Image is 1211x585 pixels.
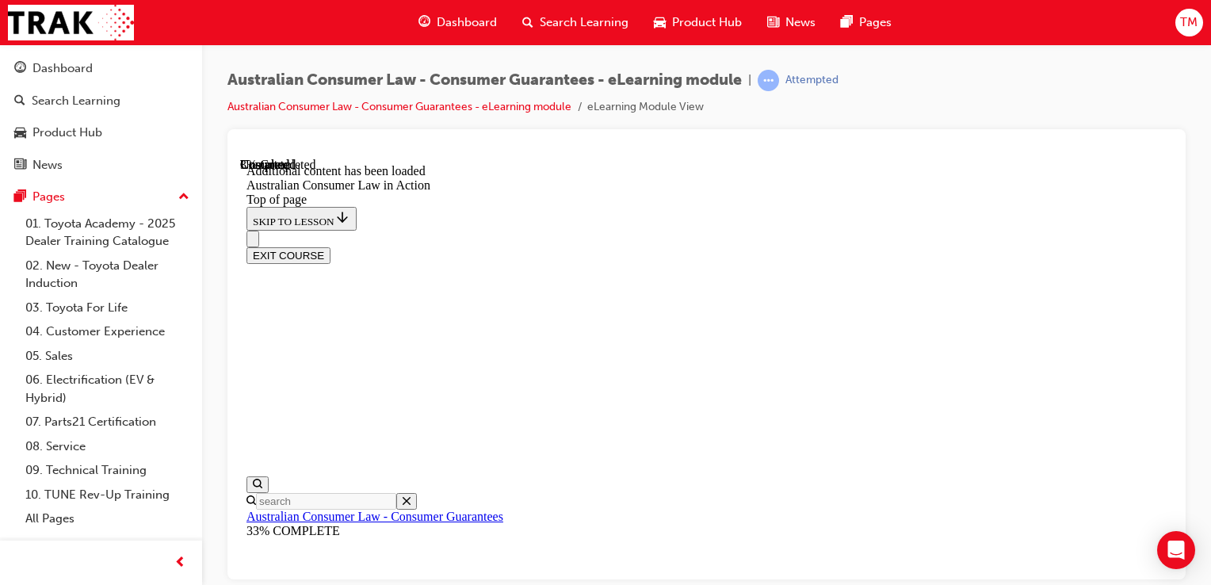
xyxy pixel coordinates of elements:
button: DashboardSearch LearningProduct HubNews [6,51,196,182]
div: Additional content has been loaded [6,6,926,21]
a: pages-iconPages [828,6,904,39]
a: Search Learning [6,86,196,116]
li: eLearning Module View [587,98,704,117]
div: News [32,156,63,174]
input: Search [16,335,156,352]
div: Top of page [6,35,926,49]
span: news-icon [14,159,26,173]
button: Close navigation menu [6,73,19,90]
a: Dashboard [6,54,196,83]
a: 04. Customer Experience [19,319,196,344]
button: Pages [6,182,196,212]
span: search-icon [522,13,533,32]
a: guage-iconDashboard [406,6,510,39]
a: 10. TUNE Rev-Up Training [19,483,196,507]
button: Open search menu [6,319,29,335]
button: Close search menu [156,335,177,352]
span: guage-icon [418,13,430,32]
span: prev-icon [174,553,186,573]
a: 08. Service [19,434,196,459]
span: car-icon [654,13,666,32]
a: 06. Electrification (EV & Hybrid) [19,368,196,410]
div: Product Hub [32,124,102,142]
span: learningRecordVerb_ATTEMPT-icon [758,70,779,91]
span: SKIP TO LESSON [13,58,110,70]
a: All Pages [19,507,196,531]
div: Australian Consumer Law in Action [6,21,926,35]
div: Search Learning [32,92,120,110]
div: 33% COMPLETE [6,366,926,380]
a: 09. Technical Training [19,458,196,483]
a: 02. New - Toyota Dealer Induction [19,254,196,296]
div: Dashboard [32,59,93,78]
span: Search Learning [540,13,628,32]
span: car-icon [14,126,26,140]
a: news-iconNews [754,6,828,39]
button: EXIT COURSE [6,90,90,106]
div: Pages [32,188,65,206]
a: 05. Sales [19,344,196,369]
a: 03. Toyota For Life [19,296,196,320]
a: 07. Parts21 Certification [19,410,196,434]
a: Australian Consumer Law - Consumer Guarantees - eLearning module [227,100,571,113]
button: TM [1175,9,1203,36]
button: SKIP TO LESSON [6,49,117,73]
a: search-iconSearch Learning [510,6,641,39]
a: 01. Toyota Academy - 2025 Dealer Training Catalogue [19,212,196,254]
a: car-iconProduct Hub [641,6,754,39]
img: Trak [8,5,134,40]
span: pages-icon [14,190,26,205]
span: News [785,13,816,32]
span: Product Hub [672,13,742,32]
span: search-icon [14,94,25,109]
span: Dashboard [437,13,497,32]
span: pages-icon [841,13,853,32]
a: Product Hub [6,118,196,147]
span: news-icon [767,13,779,32]
span: guage-icon [14,62,26,76]
div: Open Intercom Messenger [1157,531,1195,569]
span: Pages [859,13,892,32]
a: News [6,151,196,180]
span: TM [1180,13,1198,32]
span: Australian Consumer Law - Consumer Guarantees - eLearning module [227,71,742,90]
span: up-icon [178,187,189,208]
div: Attempted [785,73,839,88]
a: Australian Consumer Law - Consumer Guarantees [6,352,263,365]
span: | [748,71,751,90]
